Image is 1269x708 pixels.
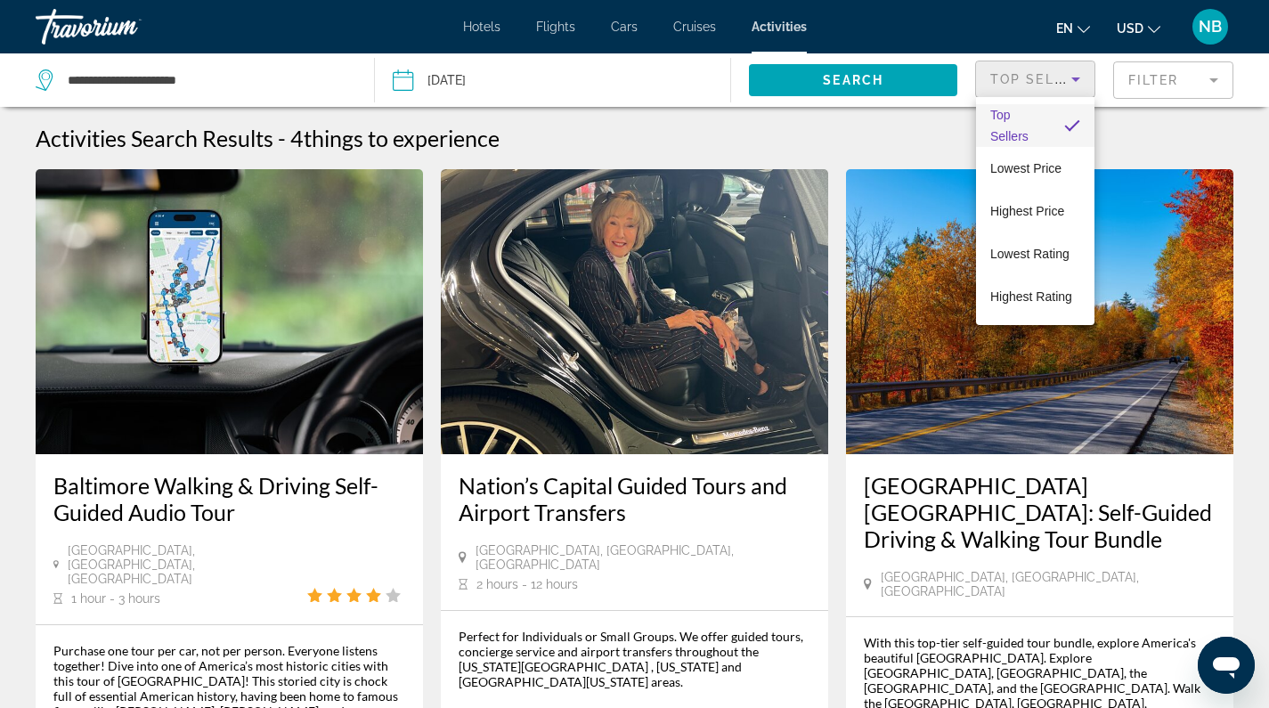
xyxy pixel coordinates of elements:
span: Lowest Rating [990,247,1070,261]
span: Lowest Price [990,161,1062,175]
span: Top Sellers [990,108,1029,143]
iframe: Button to launch messaging window [1198,637,1255,694]
div: Sort by [976,97,1094,325]
span: Highest Rating [990,289,1072,304]
span: Highest Price [990,204,1064,218]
